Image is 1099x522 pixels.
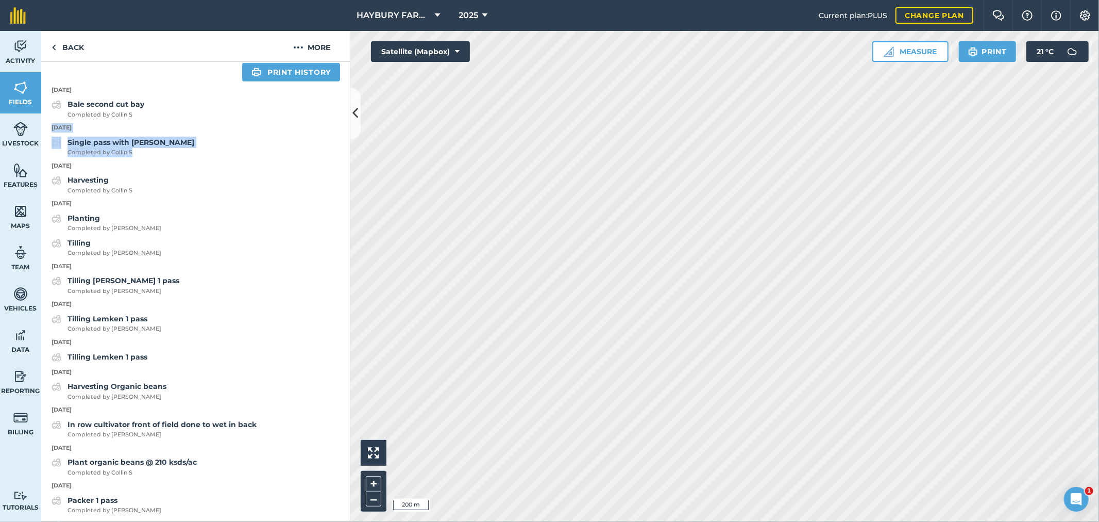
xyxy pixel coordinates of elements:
img: svg+xml;base64,PD94bWwgdmVyc2lvbj0iMS4wIiBlbmNvZGluZz0idXRmLTgiPz4KPCEtLSBHZW5lcmF0b3I6IEFkb2JlIE... [13,121,28,137]
span: HAYBURY FARMS INC [357,9,431,22]
img: A question mark icon [1021,10,1034,21]
img: svg+xml;base64,PD94bWwgdmVyc2lvbj0iMS4wIiBlbmNvZGluZz0idXRmLTgiPz4KPCEtLSBHZW5lcmF0b3I6IEFkb2JlIE... [1062,41,1083,62]
strong: Harvesting [67,175,109,185]
img: fieldmargin Logo [10,7,26,24]
a: Change plan [895,7,973,24]
a: TillingCompleted by [PERSON_NAME] [52,237,161,258]
p: [DATE] [41,368,350,377]
strong: Tilling Lemken 1 pass [67,352,147,362]
span: Completed by [PERSON_NAME] [67,249,161,258]
img: svg+xml;base64,PD94bWwgdmVyc2lvbj0iMS4wIiBlbmNvZGluZz0idXRmLTgiPz4KPCEtLSBHZW5lcmF0b3I6IEFkb2JlIE... [52,99,61,111]
p: [DATE] [41,405,350,415]
button: – [366,492,381,507]
img: svg+xml;base64,PD94bWwgdmVyc2lvbj0iMS4wIiBlbmNvZGluZz0idXRmLTgiPz4KPCEtLSBHZW5lcmF0b3I6IEFkb2JlIE... [52,174,61,187]
iframe: Intercom live chat [1064,487,1089,512]
button: + [366,476,381,492]
img: svg+xml;base64,PHN2ZyB4bWxucz0iaHR0cDovL3d3dy53My5vcmcvMjAwMC9zdmciIHdpZHRoPSIxOSIgaGVpZ2h0PSIyNC... [968,45,978,58]
p: [DATE] [41,481,350,491]
span: Completed by Collin S [67,110,144,120]
a: Bale second cut bayCompleted by Collin S [52,99,144,119]
a: Print history [242,63,340,81]
img: A cog icon [1079,10,1091,21]
span: Completed by Collin S [67,148,194,157]
a: Single pass with [PERSON_NAME]Completed by Collin S [52,137,194,157]
a: PlantingCompleted by [PERSON_NAME] [52,213,161,233]
img: svg+xml;base64,PD94bWwgdmVyc2lvbj0iMS4wIiBlbmNvZGluZz0idXRmLTgiPz4KPCEtLSBHZW5lcmF0b3I6IEFkb2JlIE... [52,213,61,225]
button: Satellite (Mapbox) [371,41,470,62]
img: svg+xml;base64,PD94bWwgdmVyc2lvbj0iMS4wIiBlbmNvZGluZz0idXRmLTgiPz4KPCEtLSBHZW5lcmF0b3I6IEFkb2JlIE... [13,369,28,384]
img: svg+xml;base64,PD94bWwgdmVyc2lvbj0iMS4wIiBlbmNvZGluZz0idXRmLTgiPz4KPCEtLSBHZW5lcmF0b3I6IEFkb2JlIE... [13,286,28,302]
img: svg+xml;base64,PHN2ZyB4bWxucz0iaHR0cDovL3d3dy53My5vcmcvMjAwMC9zdmciIHdpZHRoPSIxOSIgaGVpZ2h0PSIyNC... [251,66,261,78]
span: Completed by [PERSON_NAME] [67,224,161,233]
span: Completed by [PERSON_NAME] [67,430,257,439]
span: Completed by Collin S [67,468,197,478]
button: More [273,31,350,61]
img: svg+xml;base64,PD94bWwgdmVyc2lvbj0iMS4wIiBlbmNvZGluZz0idXRmLTgiPz4KPCEtLSBHZW5lcmF0b3I6IEFkb2JlIE... [52,351,61,364]
a: In row cultivator front of field done to wet in backCompleted by [PERSON_NAME] [52,419,257,439]
a: Back [41,31,94,61]
img: svg+xml;base64,PHN2ZyB4bWxucz0iaHR0cDovL3d3dy53My5vcmcvMjAwMC9zdmciIHdpZHRoPSI1NiIgaGVpZ2h0PSI2MC... [13,162,28,178]
button: Print [959,41,1017,62]
a: Harvesting Organic beansCompleted by [PERSON_NAME] [52,381,166,401]
img: svg+xml;base64,PD94bWwgdmVyc2lvbj0iMS4wIiBlbmNvZGluZz0idXRmLTgiPz4KPCEtLSBHZW5lcmF0b3I6IEFkb2JlIE... [13,410,28,426]
img: svg+xml;base64,PHN2ZyB4bWxucz0iaHR0cDovL3d3dy53My5vcmcvMjAwMC9zdmciIHdpZHRoPSIyMCIgaGVpZ2h0PSIyNC... [293,41,303,54]
strong: Harvesting Organic beans [67,382,166,391]
span: Completed by [PERSON_NAME] [67,393,166,402]
a: Packer 1 passCompleted by [PERSON_NAME] [52,495,161,515]
span: 2025 [459,9,479,22]
span: 21 ° C [1037,41,1054,62]
img: svg+xml;base64,PD94bWwgdmVyc2lvbj0iMS4wIiBlbmNvZGluZz0idXRmLTgiPz4KPCEtLSBHZW5lcmF0b3I6IEFkb2JlIE... [52,419,61,431]
strong: Tilling [PERSON_NAME] 1 pass [67,276,179,285]
strong: Plant organic beans @ 210 ksds/ac [67,458,197,467]
a: Plant organic beans @ 210 ksds/acCompleted by Collin S [52,456,197,477]
img: svg+xml;base64,PHN2ZyB4bWxucz0iaHR0cDovL3d3dy53My5vcmcvMjAwMC9zdmciIHdpZHRoPSIxNyIgaGVpZ2h0PSIxNy... [1051,9,1061,22]
img: svg+xml;base64,PD94bWwgdmVyc2lvbj0iMS4wIiBlbmNvZGluZz0idXRmLTgiPz4KPCEtLSBHZW5lcmF0b3I6IEFkb2JlIE... [52,313,61,325]
strong: Planting [67,214,100,223]
img: Four arrows, one pointing top left, one top right, one bottom right and the last bottom left [368,447,379,459]
img: svg+xml;base64,PD94bWwgdmVyc2lvbj0iMS4wIiBlbmNvZGluZz0idXRmLTgiPz4KPCEtLSBHZW5lcmF0b3I6IEFkb2JlIE... [13,39,28,54]
strong: In row cultivator front of field done to wet in back [67,420,257,429]
img: svg+xml;base64,PHN2ZyB4bWxucz0iaHR0cDovL3d3dy53My5vcmcvMjAwMC9zdmciIHdpZHRoPSI1NiIgaGVpZ2h0PSI2MC... [13,204,28,219]
img: svg+xml;base64,PD94bWwgdmVyc2lvbj0iMS4wIiBlbmNvZGluZz0idXRmLTgiPz4KPCEtLSBHZW5lcmF0b3I6IEFkb2JlIE... [52,137,61,149]
img: svg+xml;base64,PD94bWwgdmVyc2lvbj0iMS4wIiBlbmNvZGluZz0idXRmLTgiPz4KPCEtLSBHZW5lcmF0b3I6IEFkb2JlIE... [13,245,28,260]
img: svg+xml;base64,PD94bWwgdmVyc2lvbj0iMS4wIiBlbmNvZGluZz0idXRmLTgiPz4KPCEtLSBHZW5lcmF0b3I6IEFkb2JlIE... [13,491,28,501]
img: svg+xml;base64,PD94bWwgdmVyc2lvbj0iMS4wIiBlbmNvZGluZz0idXRmLTgiPz4KPCEtLSBHZW5lcmF0b3I6IEFkb2JlIE... [52,237,61,250]
img: svg+xml;base64,PD94bWwgdmVyc2lvbj0iMS4wIiBlbmNvZGluZz0idXRmLTgiPz4KPCEtLSBHZW5lcmF0b3I6IEFkb2JlIE... [52,495,61,507]
span: Completed by [PERSON_NAME] [67,287,179,296]
img: svg+xml;base64,PHN2ZyB4bWxucz0iaHR0cDovL3d3dy53My5vcmcvMjAwMC9zdmciIHdpZHRoPSI1NiIgaGVpZ2h0PSI2MC... [13,80,28,95]
a: Tilling Lemken 1 pass [52,351,147,364]
img: svg+xml;base64,PD94bWwgdmVyc2lvbj0iMS4wIiBlbmNvZGluZz0idXRmLTgiPz4KPCEtLSBHZW5lcmF0b3I6IEFkb2JlIE... [52,275,61,287]
button: Measure [872,41,949,62]
span: Completed by Collin S [67,186,132,195]
p: [DATE] [41,444,350,453]
img: svg+xml;base64,PD94bWwgdmVyc2lvbj0iMS4wIiBlbmNvZGluZz0idXRmLTgiPz4KPCEtLSBHZW5lcmF0b3I6IEFkb2JlIE... [13,328,28,343]
a: HarvestingCompleted by Collin S [52,174,132,195]
p: [DATE] [41,338,350,347]
span: 1 [1085,487,1093,495]
button: 21 °C [1026,41,1089,62]
img: svg+xml;base64,PHN2ZyB4bWxucz0iaHR0cDovL3d3dy53My5vcmcvMjAwMC9zdmciIHdpZHRoPSI5IiBoZWlnaHQ9IjI0Ii... [52,41,56,54]
span: Completed by [PERSON_NAME] [67,324,161,334]
span: Current plan : PLUS [819,10,887,21]
p: [DATE] [41,161,350,171]
a: Tilling [PERSON_NAME] 1 passCompleted by [PERSON_NAME] [52,275,179,296]
p: [DATE] [41,300,350,309]
span: Completed by [PERSON_NAME] [67,506,161,515]
strong: Bale second cut bay [67,100,144,109]
img: Ruler icon [884,46,894,57]
strong: Packer 1 pass [67,496,117,505]
p: [DATE] [41,86,350,95]
p: [DATE] [41,199,350,208]
img: Two speech bubbles overlapping with the left bubble in the forefront [992,10,1005,21]
a: Tilling Lemken 1 passCompleted by [PERSON_NAME] [52,313,161,334]
p: [DATE] [41,123,350,133]
strong: Tilling [67,238,91,248]
strong: Tilling Lemken 1 pass [67,314,147,323]
img: svg+xml;base64,PD94bWwgdmVyc2lvbj0iMS4wIiBlbmNvZGluZz0idXRmLTgiPz4KPCEtLSBHZW5lcmF0b3I6IEFkb2JlIE... [52,381,61,393]
strong: Single pass with [PERSON_NAME] [67,138,194,147]
img: svg+xml;base64,PD94bWwgdmVyc2lvbj0iMS4wIiBlbmNvZGluZz0idXRmLTgiPz4KPCEtLSBHZW5lcmF0b3I6IEFkb2JlIE... [52,456,61,469]
p: [DATE] [41,262,350,271]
